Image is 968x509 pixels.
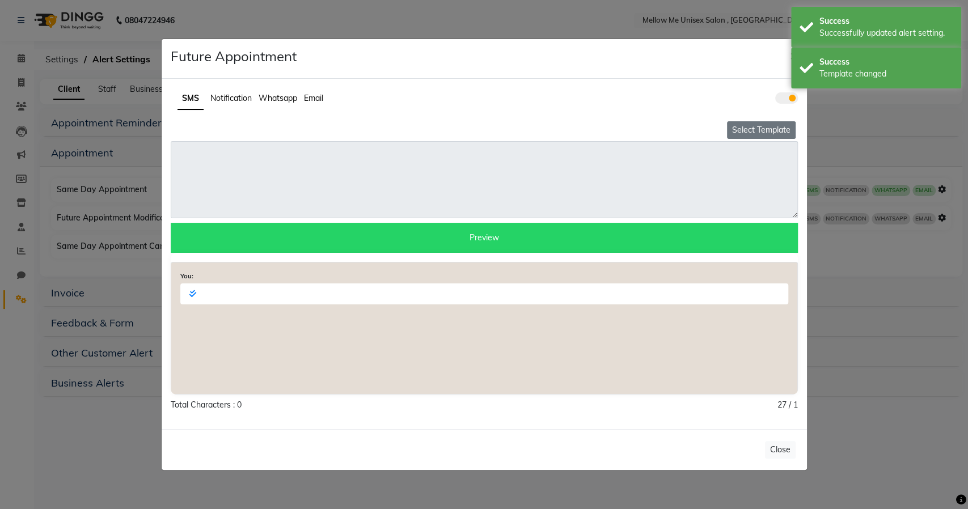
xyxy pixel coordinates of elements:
[304,93,323,103] span: Email
[781,39,807,71] button: ×
[727,121,796,139] button: Select Template
[819,68,953,80] div: Template changed
[210,93,252,103] span: Notification
[819,15,953,27] div: Success
[777,399,798,411] div: 27 / 1
[819,56,953,68] div: Success
[259,93,297,103] span: Whatsapp
[171,48,297,65] h4: Future Appointment
[171,399,242,411] div: Total Characters : 0
[790,46,798,63] span: ×
[182,93,199,103] span: SMS
[180,272,193,280] strong: You:
[765,441,796,459] button: Close
[819,27,953,39] div: Successfully updated alert setting.
[171,223,798,253] div: Preview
